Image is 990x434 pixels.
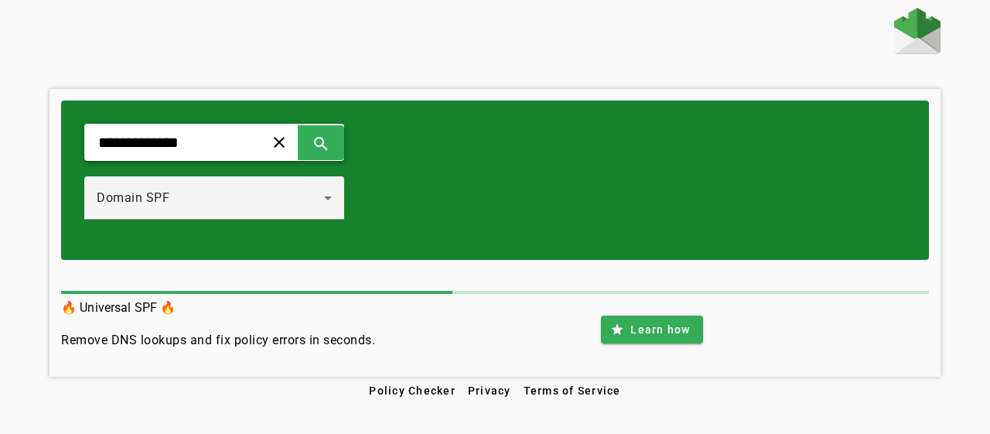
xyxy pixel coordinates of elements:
[462,377,517,405] button: Privacy
[517,377,627,405] button: Terms of Service
[601,316,702,343] button: Learn how
[894,8,940,54] img: Fraudmarc Logo
[468,384,511,397] span: Privacy
[61,297,375,319] h3: 🔥 Universal SPF 🔥
[97,190,169,205] span: Domain SPF
[524,384,621,397] span: Terms of Service
[61,331,375,350] h4: Remove DNS lookups and fix policy errors in seconds.
[363,377,462,405] button: Policy Checker
[630,322,690,337] span: Learn how
[894,8,940,58] a: Home
[369,384,456,397] span: Policy Checker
